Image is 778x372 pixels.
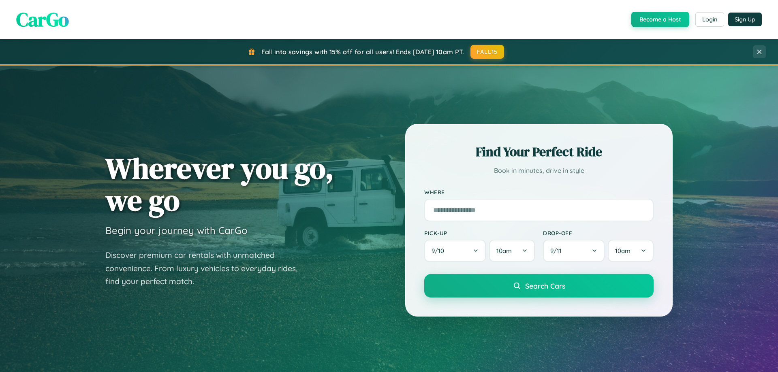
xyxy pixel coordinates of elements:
[608,240,654,262] button: 10am
[424,230,535,236] label: Pick-up
[424,189,654,196] label: Where
[543,240,605,262] button: 9/11
[615,247,631,255] span: 10am
[424,165,654,176] p: Book in minutes, drive in style
[496,247,512,255] span: 10am
[424,143,654,161] h2: Find Your Perfect Ride
[105,249,308,288] p: Discover premium car rentals with unmatched convenience. From luxury vehicles to everyday rides, ...
[525,281,565,290] span: Search Cars
[543,230,654,236] label: Drop-off
[432,247,448,255] span: 9 / 10
[424,240,486,262] button: 9/10
[105,224,248,236] h3: Begin your journey with CarGo
[424,274,654,298] button: Search Cars
[105,152,334,216] h1: Wherever you go, we go
[261,48,464,56] span: Fall into savings with 15% off for all users! Ends [DATE] 10am PT.
[550,247,566,255] span: 9 / 11
[16,6,69,33] span: CarGo
[489,240,535,262] button: 10am
[470,45,504,59] button: FALL15
[728,13,762,26] button: Sign Up
[631,12,689,27] button: Become a Host
[695,12,724,27] button: Login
